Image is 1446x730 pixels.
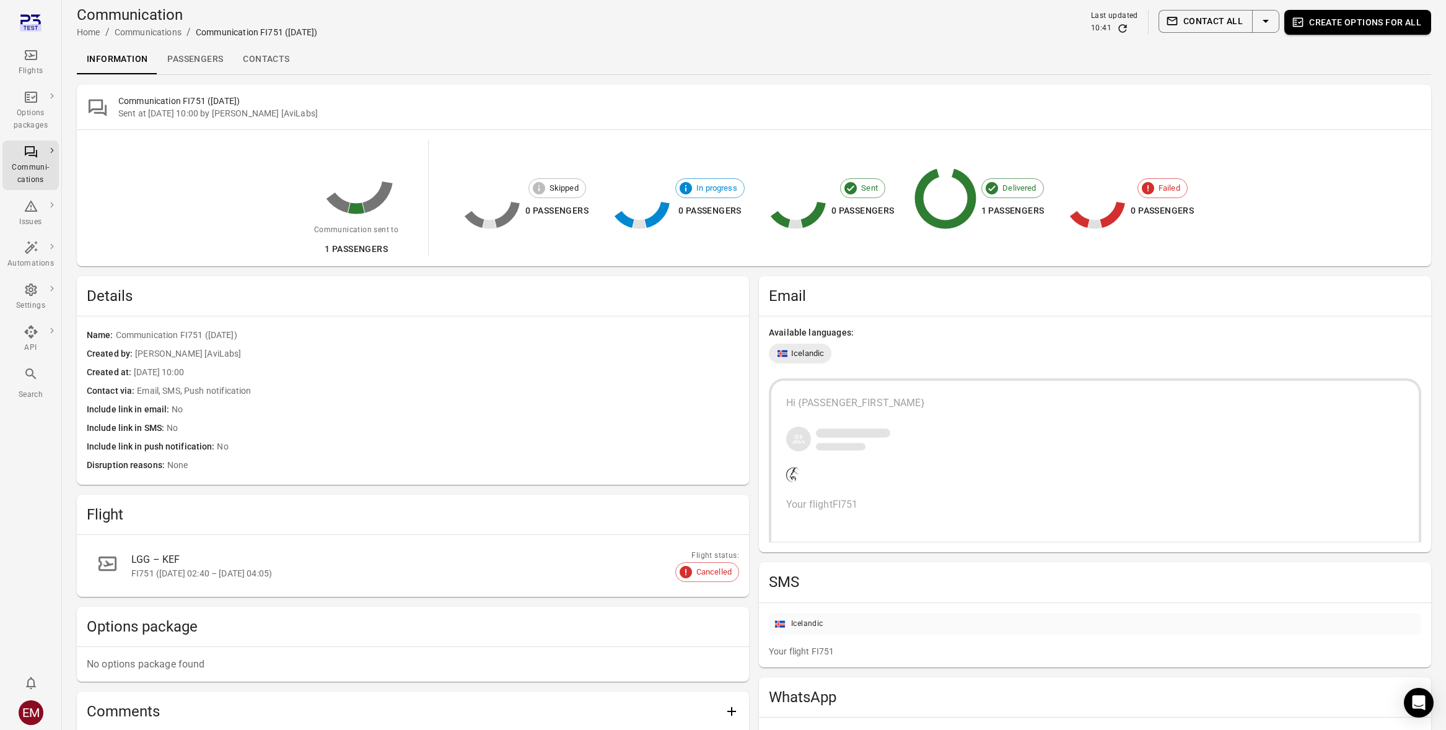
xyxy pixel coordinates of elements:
li: / [186,25,191,40]
button: Notifications [19,671,43,695]
div: Communication sent to [314,224,398,237]
span: Communication FI751 ([DATE]) [116,329,739,342]
span: Details [87,286,739,306]
h2: Options package [87,617,739,637]
div: Icelandic [791,618,823,630]
a: API [2,321,59,358]
a: Issues [2,195,59,232]
div: Issues [7,216,54,228]
div: Local navigation [77,45,1431,74]
button: Contact all [1159,10,1253,33]
a: Information [77,45,157,74]
span: Name [87,329,116,342]
li: / [105,25,110,40]
p: No options package found [87,657,739,672]
span: Your flight [786,498,833,510]
span: [DATE] 10:00 [134,366,739,380]
a: Communications [115,27,182,37]
span: None [167,459,739,472]
a: Communi-cations [2,141,59,190]
a: Settings [2,279,59,316]
div: 1 passengers [981,203,1045,219]
div: Automations [7,258,54,270]
a: Automations [2,237,59,274]
span: No [172,403,739,417]
div: Icelandic [769,344,831,363]
span: Created by [87,347,135,361]
span: FI751 [833,498,858,510]
a: Home [77,27,100,37]
div: 1 passengers [314,241,398,257]
span: Include link in email [87,403,172,417]
span: Delivered [996,182,1043,194]
span: Contact via [87,385,137,398]
span: No [217,440,739,454]
div: 0 passengers [831,203,895,219]
span: No [167,422,739,435]
div: Last updated [1091,10,1138,22]
div: 0 passengers [525,203,589,219]
span: Icelandic [791,347,824,360]
div: Your flight FI751 [769,645,1421,658]
div: Communication FI751 ([DATE]) [196,26,317,38]
div: Flights [7,65,54,77]
a: Contacts [233,45,299,74]
span: Disruption reasons [87,459,167,472]
span: Skipped [543,182,585,194]
div: Open Intercom Messenger [1404,688,1434,718]
button: Create options for all [1284,10,1431,35]
div: 0 passengers [1131,203,1194,219]
div: Settings [7,300,54,312]
span: Created at [87,366,134,380]
h2: Email [769,286,1421,306]
a: Passengers [157,45,233,74]
h2: SMS [769,572,1421,592]
button: Search [2,363,59,404]
span: Email, SMS, Push notification [137,385,739,398]
span: [PERSON_NAME] [AviLabs] [135,347,739,361]
button: Select action [1252,10,1279,33]
div: FI751 ([DATE] 02:40 – [DATE] 04:05) [131,567,709,580]
h1: Communication [77,5,317,25]
span: Include link in SMS [87,422,167,435]
h2: Comments [87,702,719,721]
div: 0 passengers [675,203,745,219]
button: Elsa Mjöll [AviLabs] [14,695,48,730]
span: Failed [1152,182,1187,194]
div: EM [19,700,43,725]
button: Refresh data [1116,22,1129,35]
div: Options packages [7,107,54,132]
div: Available languages: [769,326,1421,339]
div: Split button [1159,10,1279,33]
div: Communi-cations [7,162,54,186]
div: API [7,342,54,354]
nav: Breadcrumbs [77,25,317,40]
div: Search [7,389,54,401]
h2: WhatsApp [769,687,1421,707]
a: Flights [2,44,59,81]
span: Include link in push notification [87,440,217,454]
a: LGG – KEFFI751 ([DATE] 02:40 – [DATE] 04:05) [87,545,739,587]
span: In progress [690,182,744,194]
span: Cancelled [690,566,738,578]
img: Company logo [786,467,800,482]
span: Sent [854,182,885,194]
a: Options packages [2,86,59,136]
h2: Communication FI751 ([DATE]) [118,95,1421,107]
div: LGG – KEF [131,552,709,567]
button: Add comment [719,699,744,724]
div: Sent at [DATE] 10:00 by [PERSON_NAME] [AviLabs] [118,107,1421,119]
div: 10:41 [1091,22,1111,35]
div: Hi {PASSENGER_FIRST_NAME} [786,396,1404,411]
h2: Flight [87,505,739,524]
div: Flight status: [675,550,739,562]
